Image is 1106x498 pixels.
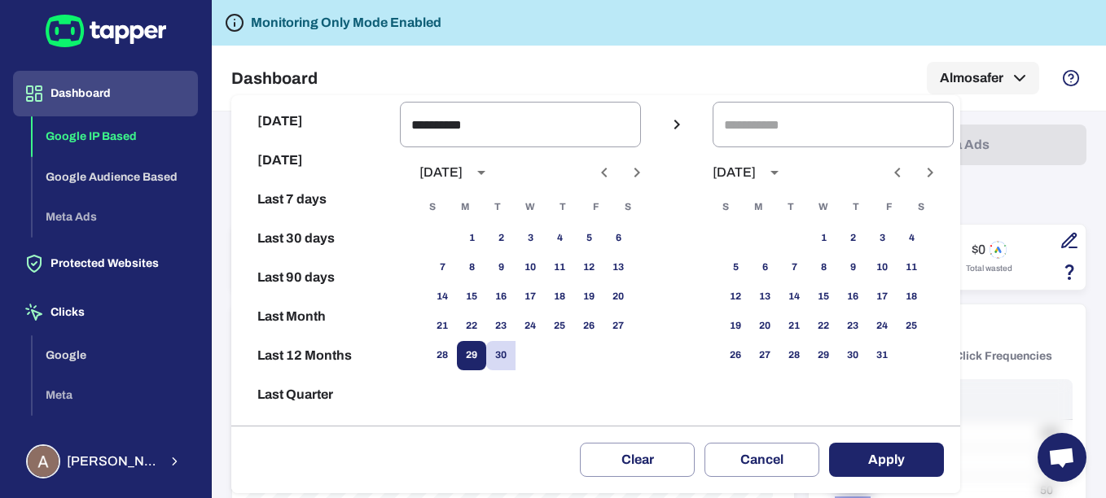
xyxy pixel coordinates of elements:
button: 24 [516,312,545,341]
button: Next month [916,159,944,186]
button: 5 [574,224,603,253]
button: Previous month [884,159,911,186]
button: 30 [486,341,516,370]
button: 2 [838,224,867,253]
button: [DATE] [238,141,393,180]
span: Thursday [548,191,577,224]
button: 25 [545,312,574,341]
span: Monday [450,191,480,224]
button: 4 [545,224,574,253]
button: 11 [545,253,574,282]
button: Reset [238,414,393,453]
button: 2 [486,224,516,253]
button: Next month [623,159,651,186]
button: 6 [603,224,633,253]
button: 22 [457,312,486,341]
div: [DATE] [713,164,756,181]
button: Last Quarter [238,375,393,414]
button: 7 [779,253,809,282]
button: Previous month [590,159,618,186]
span: Monday [744,191,773,224]
button: calendar view is open, switch to year view [761,159,788,186]
button: 19 [574,282,603,312]
button: 18 [545,282,574,312]
button: 14 [428,282,457,312]
button: 12 [721,282,750,312]
button: 26 [574,312,603,341]
button: 12 [574,253,603,282]
span: Tuesday [776,191,805,224]
button: 27 [750,341,779,370]
button: 19 [721,312,750,341]
button: 30 [838,341,867,370]
button: Last 30 days [238,219,393,258]
button: 7 [428,253,457,282]
button: 9 [486,253,516,282]
button: calendar view is open, switch to year view [467,159,495,186]
button: 15 [809,282,838,312]
button: 21 [779,312,809,341]
button: 11 [897,253,926,282]
button: [DATE] [238,102,393,141]
button: 8 [809,253,838,282]
button: 29 [457,341,486,370]
span: Saturday [613,191,643,224]
button: 28 [779,341,809,370]
span: Wednesday [809,191,838,224]
button: 23 [486,312,516,341]
button: 20 [603,282,633,312]
button: 9 [838,253,867,282]
button: 14 [779,282,809,312]
button: 3 [867,224,897,253]
button: 16 [838,282,867,312]
button: 17 [516,282,545,312]
button: 22 [809,312,838,341]
button: 25 [897,312,926,341]
button: Last Month [238,297,393,336]
span: Sunday [711,191,740,224]
button: Last 12 Months [238,336,393,375]
span: Friday [874,191,903,224]
span: Wednesday [516,191,545,224]
span: Sunday [418,191,447,224]
button: 23 [838,312,867,341]
button: 10 [867,253,897,282]
span: Friday [581,191,610,224]
button: 13 [750,282,779,312]
button: 16 [486,282,516,312]
button: Last 90 days [238,258,393,297]
button: Apply [829,443,944,477]
button: 24 [867,312,897,341]
button: 21 [428,312,457,341]
button: 8 [457,253,486,282]
span: Thursday [841,191,871,224]
button: 3 [516,224,545,253]
button: 20 [750,312,779,341]
button: 5 [721,253,750,282]
div: [DATE] [419,164,463,181]
button: Last 7 days [238,180,393,219]
button: 6 [750,253,779,282]
button: 18 [897,282,926,312]
button: 13 [603,253,633,282]
button: Clear [580,443,695,477]
button: 1 [457,224,486,253]
button: 4 [897,224,926,253]
button: Cancel [704,443,819,477]
button: 17 [867,282,897,312]
button: 1 [809,224,838,253]
button: 29 [809,341,838,370]
button: 27 [603,312,633,341]
div: Open chat [1038,433,1086,482]
span: Saturday [906,191,936,224]
span: Tuesday [483,191,512,224]
button: 15 [457,282,486,312]
button: 10 [516,253,545,282]
button: 28 [428,341,457,370]
button: 31 [867,341,897,370]
button: 26 [721,341,750,370]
